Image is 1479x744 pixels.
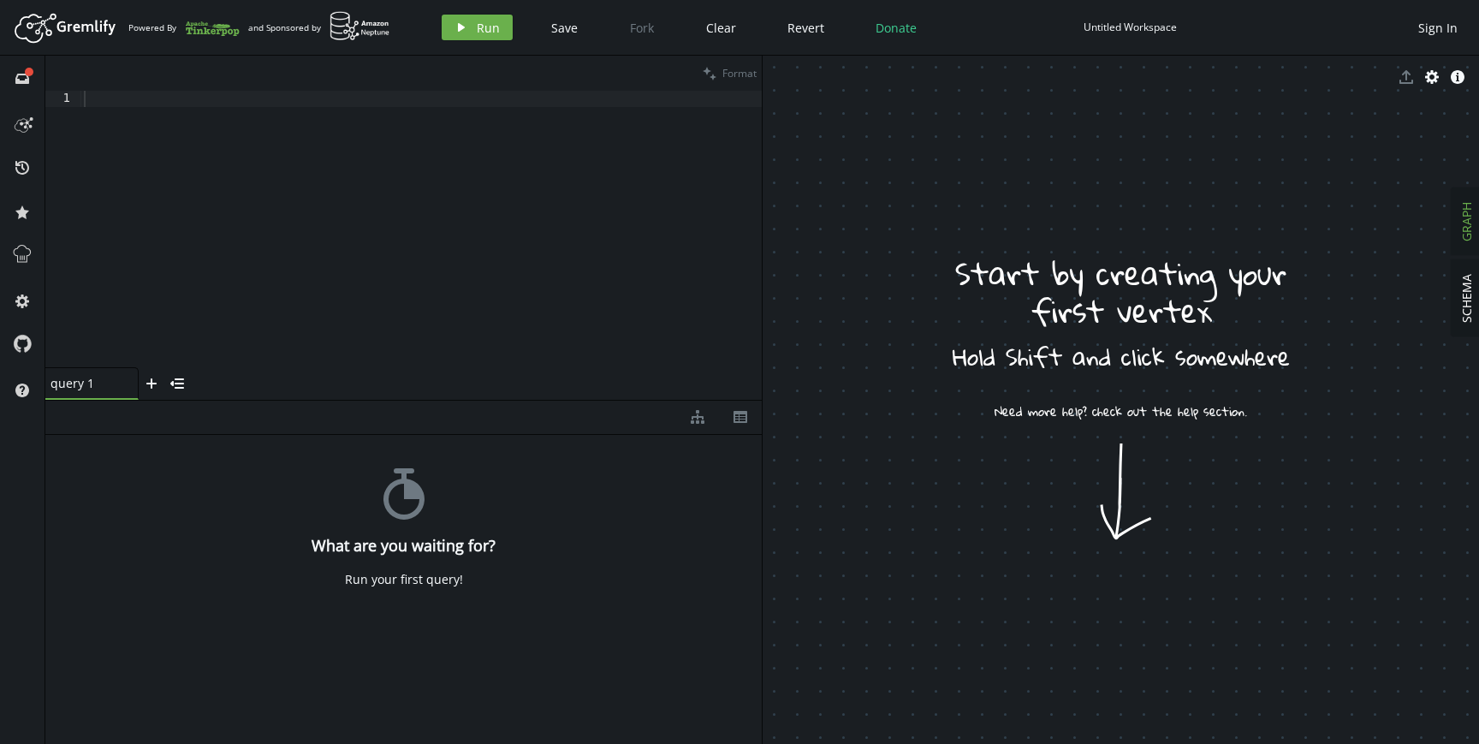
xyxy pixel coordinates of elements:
[45,91,81,107] div: 1
[1458,274,1475,323] span: SCHEMA
[698,56,762,91] button: Format
[538,15,591,40] button: Save
[128,13,240,43] div: Powered By
[312,537,496,555] h4: What are you waiting for?
[693,15,749,40] button: Clear
[775,15,837,40] button: Revert
[248,11,390,44] div: and Sponsored by
[330,11,390,41] img: AWS Neptune
[442,15,513,40] button: Run
[477,20,500,36] span: Run
[1458,202,1475,241] span: GRAPH
[630,20,654,36] span: Fork
[1410,15,1466,40] button: Sign In
[876,20,917,36] span: Donate
[722,66,757,80] span: Format
[706,20,736,36] span: Clear
[1084,21,1177,33] div: Untitled Workspace
[616,15,668,40] button: Fork
[1418,20,1458,36] span: Sign In
[50,375,119,391] span: query 1
[787,20,824,36] span: Revert
[551,20,578,36] span: Save
[345,572,463,587] div: Run your first query!
[863,15,930,40] button: Donate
